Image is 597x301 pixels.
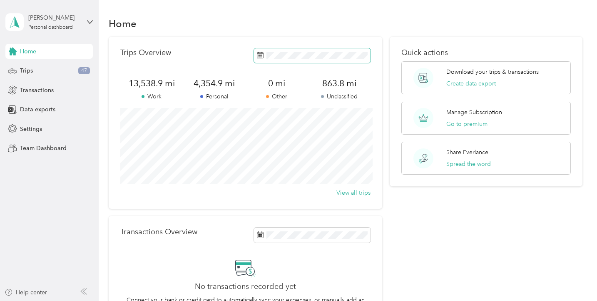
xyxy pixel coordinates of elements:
span: Transactions [20,86,54,95]
h1: Home [109,19,137,28]
span: Data exports [20,105,55,114]
p: Manage Subscription [446,108,502,117]
button: Create data export [446,79,496,88]
span: Settings [20,125,42,133]
p: Work [120,92,183,101]
button: View all trips [336,188,371,197]
span: 47 [78,67,90,75]
h2: No transactions recorded yet [195,282,296,291]
span: 0 mi [246,78,308,89]
p: Share Everlance [446,148,488,157]
div: [PERSON_NAME] [28,13,80,22]
button: Spread the word [446,160,491,168]
p: Download your trips & transactions [446,68,539,76]
button: Go to premium [446,120,488,128]
p: Personal [183,92,246,101]
iframe: Everlance-gr Chat Button Frame [550,254,597,301]
span: 13,538.9 mi [120,78,183,89]
p: Quick actions [401,48,571,57]
span: 4,354.9 mi [183,78,246,89]
button: Help center [5,288,47,297]
p: Other [246,92,308,101]
p: Trips Overview [120,48,171,57]
p: Transactions Overview [120,228,197,236]
span: 863.8 mi [308,78,371,89]
p: Unclassified [308,92,371,101]
div: Personal dashboard [28,25,73,30]
span: Home [20,47,36,56]
span: Trips [20,66,33,75]
span: Team Dashboard [20,144,67,153]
